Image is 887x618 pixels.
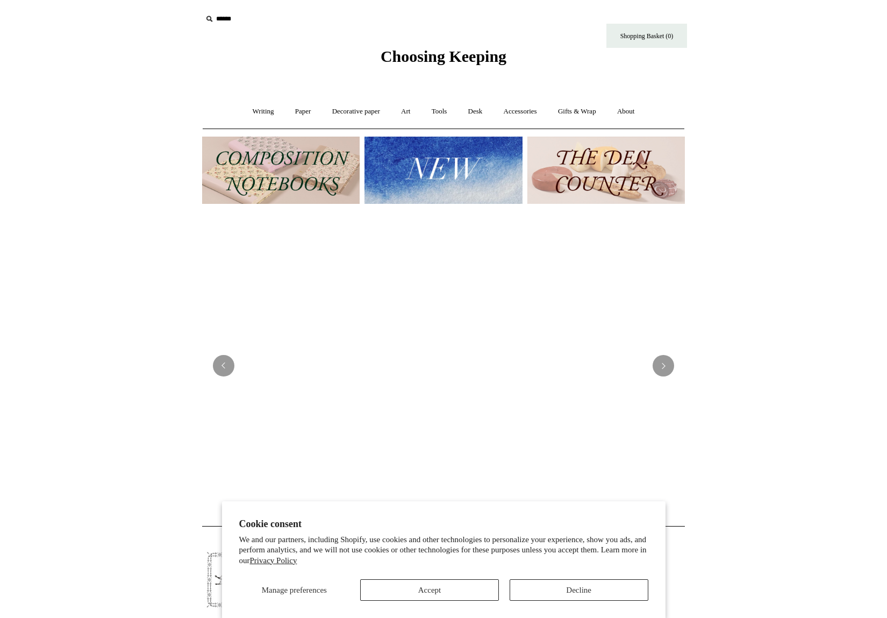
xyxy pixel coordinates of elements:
[285,97,321,126] a: Paper
[239,579,349,601] button: Manage preferences
[607,97,645,126] a: About
[653,355,674,377] button: Next
[250,556,297,565] a: Privacy Policy
[323,97,390,126] a: Decorative paper
[202,137,360,204] img: 202302 Composition ledgers.jpg__PID:69722ee6-fa44-49dd-a067-31375e5d54ec
[510,579,648,601] button: Decline
[239,535,648,566] p: We and our partners, including Shopify, use cookies and other technologies to personalize your ex...
[422,97,457,126] a: Tools
[202,546,358,613] img: pf-4db91bb9--1305-Newsletter-Button_1200x.jpg
[243,97,284,126] a: Writing
[381,47,506,65] span: Choosing Keeping
[548,97,606,126] a: Gifts & Wrap
[262,586,327,594] span: Manage preferences
[239,518,648,530] h2: Cookie consent
[527,137,685,204] img: The Deli Counter
[364,137,522,204] img: New.jpg__PID:f73bdf93-380a-4a35-bcfe-7823039498e1
[202,214,685,517] img: 20250131 INSIDE OF THE SHOP.jpg__PID:b9484a69-a10a-4bde-9e8d-1408d3d5e6ad
[459,97,492,126] a: Desk
[391,97,420,126] a: Art
[494,97,547,126] a: Accessories
[381,56,506,63] a: Choosing Keeping
[213,355,234,377] button: Previous
[360,579,499,601] button: Accept
[606,24,687,48] a: Shopping Basket (0)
